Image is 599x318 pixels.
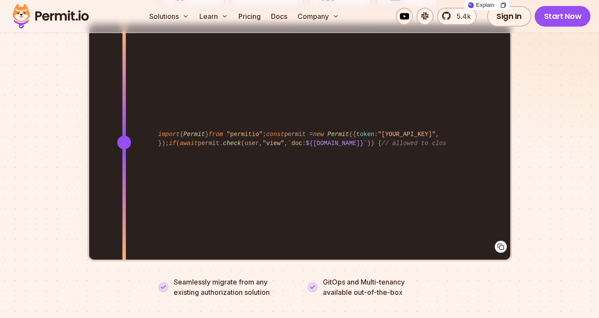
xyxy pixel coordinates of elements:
[328,131,349,138] span: Permit
[223,140,241,147] span: check
[452,11,471,21] span: 5.4k
[169,140,176,147] span: if
[323,277,405,297] p: GitOps and Multi-tenancy available out-of-the-box
[235,8,264,25] a: Pricing
[313,131,324,138] span: new
[226,131,262,138] span: "permitio"
[378,131,435,138] span: "[YOUR_API_KEY]"
[208,131,223,138] span: from
[437,8,477,25] a: 5.4k
[174,277,292,297] p: Seamlessly migrate from any existing authorization solution
[184,131,205,138] span: Permit
[9,2,93,31] img: Permit logo
[263,140,284,147] span: "view"
[196,8,232,25] button: Learn
[382,140,472,147] span: // allowed to close issue
[266,131,284,138] span: const
[180,140,198,147] span: await
[356,131,374,138] span: token
[288,140,367,147] span: `doc: `
[294,8,343,25] button: Company
[146,8,193,25] button: Solutions
[306,140,363,147] span: ${[DOMAIN_NAME]}
[535,6,591,27] a: Start Now
[268,8,291,25] a: Docs
[152,123,447,155] code: { } ; permit = ({ : , }); ( permit. (user, , )) { }
[158,131,180,138] span: import
[487,6,531,27] a: Sign In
